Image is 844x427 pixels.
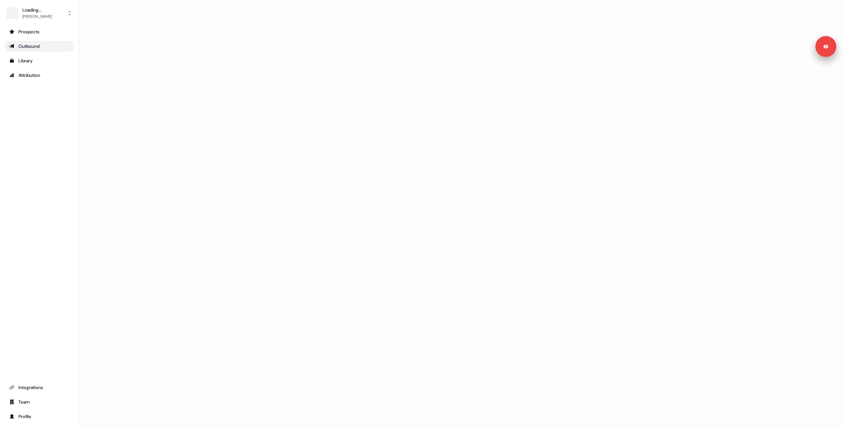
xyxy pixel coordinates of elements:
[9,43,70,49] div: Outbound
[5,382,74,393] a: Go to integrations
[9,399,70,405] div: Team
[9,57,70,64] div: Library
[5,55,74,66] a: Go to templates
[9,413,70,420] div: Profile
[22,7,52,13] div: Loading...
[5,411,74,422] a: Go to profile
[5,397,74,407] a: Go to team
[5,41,74,51] a: Go to outbound experience
[9,384,70,391] div: Integrations
[5,26,74,37] a: Go to prospects
[9,28,70,35] div: Prospects
[22,13,52,20] div: [PERSON_NAME]
[5,70,74,81] a: Go to attribution
[9,72,70,79] div: Attribution
[5,5,74,21] button: Loading...[PERSON_NAME]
